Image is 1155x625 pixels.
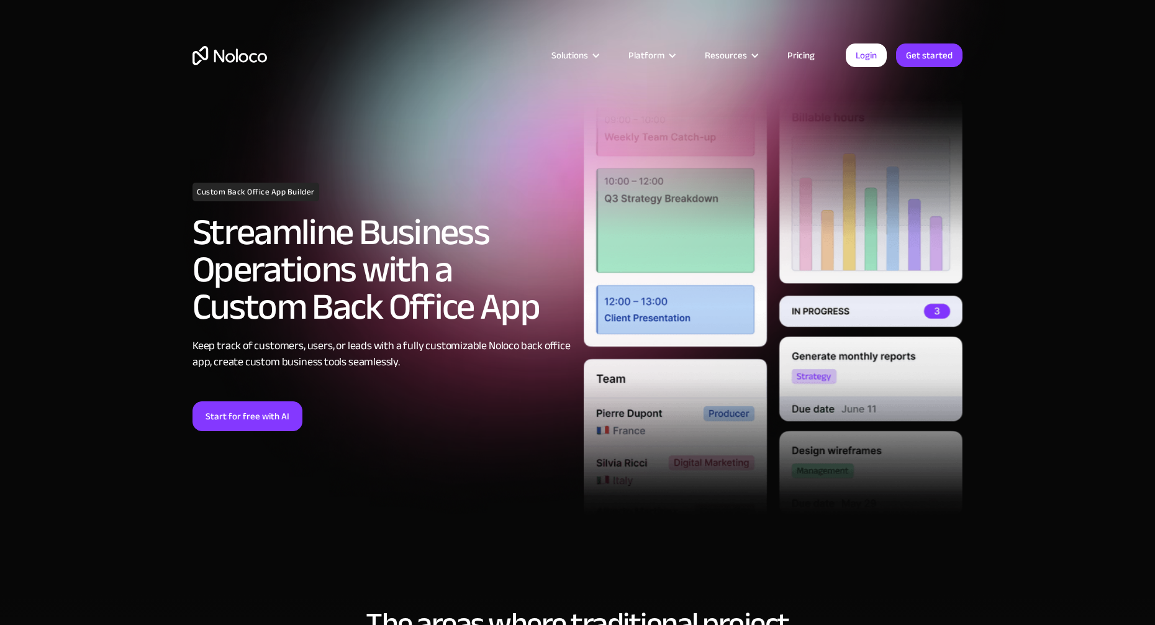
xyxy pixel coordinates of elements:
[689,47,772,63] div: Resources
[192,46,267,65] a: home
[613,47,689,63] div: Platform
[192,214,571,326] h2: Streamline Business Operations with a Custom Back Office App
[192,183,319,201] h1: Custom Back Office App Builder
[772,47,830,63] a: Pricing
[536,47,613,63] div: Solutions
[846,43,887,67] a: Login
[896,43,962,67] a: Get started
[192,401,302,431] a: Start for free with AI
[192,338,571,370] div: Keep track of customers, users, or leads with a fully customizable Noloco back office app, create...
[551,47,588,63] div: Solutions
[628,47,664,63] div: Platform
[705,47,747,63] div: Resources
